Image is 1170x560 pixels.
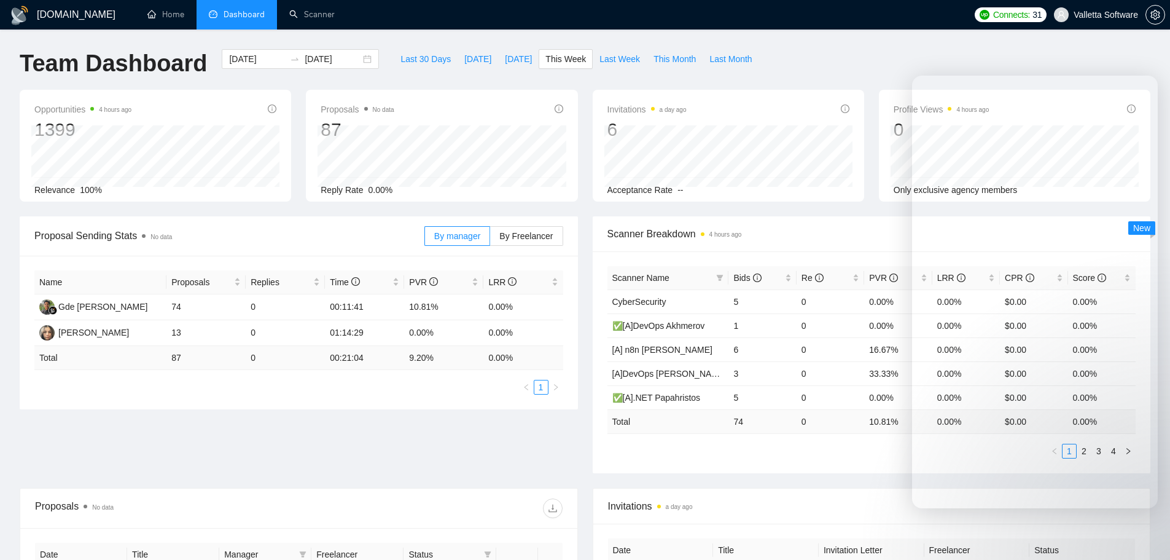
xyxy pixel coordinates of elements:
button: download [543,499,563,518]
th: Proposals [166,270,246,294]
div: 1399 [34,118,131,141]
td: 5 [728,385,796,409]
td: 74 [166,294,246,320]
span: Last Week [599,52,640,66]
td: 0.00% [864,290,932,314]
span: Only exclusive agency members [894,185,1018,195]
td: 0.00% [483,320,563,346]
button: setting [1145,5,1165,25]
img: VS [39,325,55,341]
span: 31 [1032,8,1042,22]
div: Gde [PERSON_NAME] [58,300,148,314]
span: info-circle [555,105,563,113]
time: 4 hours ago [709,231,742,238]
span: 0.00% [369,185,393,195]
span: PVR [409,277,438,287]
td: 0 [246,294,325,320]
span: Last Month [709,52,752,66]
span: PVR [869,273,898,283]
span: user [1057,10,1066,19]
span: setting [1146,10,1164,20]
input: Start date [229,52,285,66]
span: Scanner Breakdown [607,226,1136,242]
span: By Freelancer [499,231,553,241]
td: 0 [246,346,325,370]
button: [DATE] [458,49,498,69]
td: 13 [166,320,246,346]
button: This Week [539,49,593,69]
td: 0 [797,290,864,314]
span: filter [714,269,726,287]
span: 100% [80,185,102,195]
span: info-circle [268,105,276,113]
span: Proposals [321,102,394,117]
td: 0 [797,409,864,433]
td: 10.81 % [864,409,932,433]
span: Bids [733,273,761,283]
td: 10.81% [404,294,483,320]
iframe: Intercom live chat [912,76,1158,508]
span: filter [484,551,491,558]
button: right [548,380,563,395]
li: 1 [534,380,548,395]
a: [A]DevOps [PERSON_NAME] [612,369,727,379]
button: This Month [647,49,703,69]
button: Last Week [593,49,647,69]
span: left [523,384,530,391]
span: Reply Rate [321,185,363,195]
a: searchScanner [289,9,335,20]
td: 0.00% [864,385,932,409]
a: homeHome [147,9,184,20]
td: 0.00% [864,314,932,337]
span: info-circle [508,277,517,286]
img: GK [39,299,55,315]
h1: Team Dashboard [20,49,207,78]
iframe: Intercom live chat [1128,518,1158,548]
span: info-circle [429,277,438,286]
span: Time [330,277,359,287]
a: CyberSecurity [612,297,666,307]
span: download [544,503,562,513]
th: Name [34,270,166,294]
span: filter [299,551,306,558]
td: 0.00 % [483,346,563,370]
img: gigradar-bm.png [49,306,57,315]
td: 0.00% [404,320,483,346]
a: 1 [534,381,548,394]
span: Proposals [171,275,232,289]
td: 74 [728,409,796,433]
td: 1 [728,314,796,337]
button: left [519,380,534,395]
div: Proposals [35,499,298,518]
td: 33.33% [864,361,932,385]
td: 0.00% [483,294,563,320]
td: 0 [797,337,864,361]
td: 16.67% [864,337,932,361]
td: 5 [728,290,796,314]
span: swap-right [290,54,300,64]
button: [DATE] [498,49,539,69]
td: 01:14:29 [325,320,404,346]
div: 0 [894,118,989,141]
time: 4 hours ago [99,106,131,113]
span: Invitations [607,102,687,117]
div: 6 [607,118,687,141]
span: Scanner Name [612,273,669,283]
td: 3 [728,361,796,385]
img: logo [10,6,29,25]
button: Last 30 Days [394,49,458,69]
span: info-circle [889,274,898,282]
span: right [552,384,560,391]
span: By manager [434,231,480,241]
td: 00:11:41 [325,294,404,320]
td: Total [607,409,729,433]
span: Opportunities [34,102,131,117]
span: info-circle [841,105,849,113]
span: Re [801,273,824,283]
td: 00:21:04 [325,346,404,370]
a: ✅[A].NET Papahristos [612,393,701,403]
span: Acceptance Rate [607,185,673,195]
a: GKGde [PERSON_NAME] [39,301,148,311]
td: 9.20 % [404,346,483,370]
time: a day ago [666,503,693,510]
